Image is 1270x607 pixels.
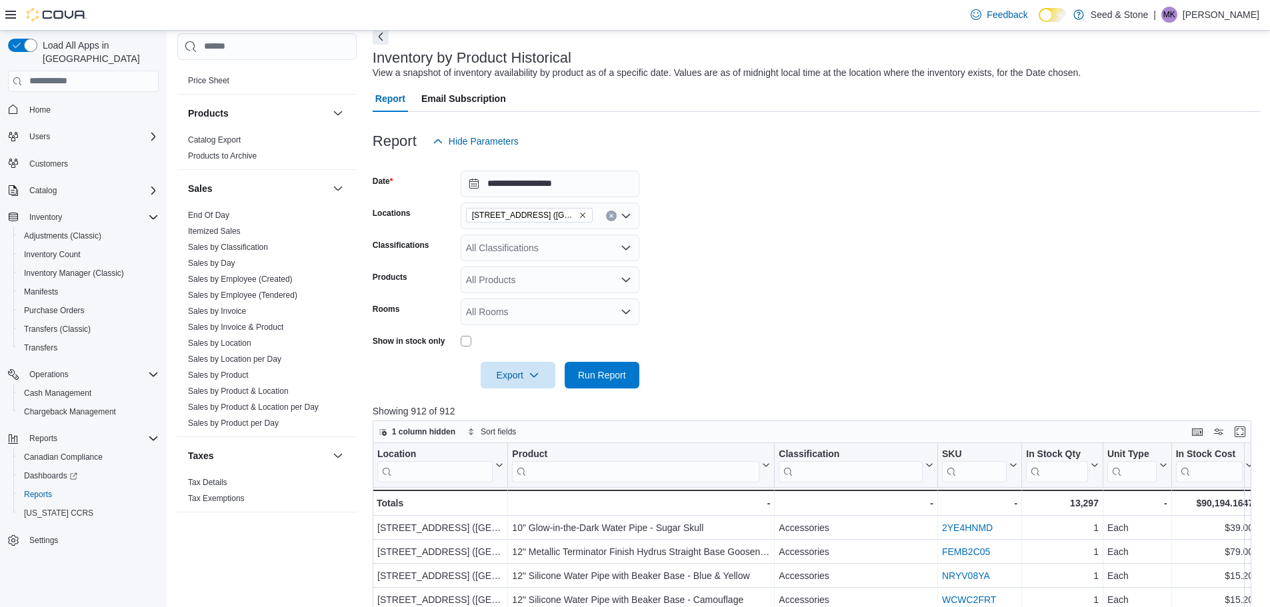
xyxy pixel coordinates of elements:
a: 2YE4HNMD [942,522,993,533]
div: Accessories [779,544,933,560]
a: Home [24,102,56,118]
a: Catalog Export [188,135,241,145]
button: Pricing [330,46,346,62]
span: Adjustments (Classic) [24,231,101,241]
div: Products [177,132,357,169]
button: [US_STATE] CCRS [13,504,164,522]
div: Classification [779,448,923,460]
span: Run Report [578,368,626,382]
div: Each [1107,544,1167,560]
span: Operations [24,366,159,382]
a: Sales by Product & Location per Day [188,402,319,412]
span: Transfers [19,340,159,356]
a: Sales by Location [188,338,251,348]
span: Transfers (Classic) [19,321,159,337]
div: Product [512,448,759,460]
p: [PERSON_NAME] [1183,7,1259,23]
a: Transfers [19,340,63,356]
button: Canadian Compliance [13,448,164,466]
span: MK [1163,7,1175,23]
a: Sales by Invoice & Product [188,322,283,332]
span: Catalog [29,185,57,196]
input: Dark Mode [1039,8,1067,22]
button: Export [481,362,555,388]
span: Sales by Product per Day [188,418,279,428]
a: FEMB2C05 [942,546,990,557]
span: Inventory [24,209,159,225]
label: Products [373,272,407,283]
button: Users [3,127,164,146]
div: $79.00 [1175,544,1253,560]
button: Catalog [3,181,164,200]
button: Enter fullscreen [1232,424,1248,440]
a: Sales by Product per Day [188,418,279,428]
h3: Report [373,133,417,149]
nav: Complex example [8,95,159,585]
div: [STREET_ADDRESS] ([GEOGRAPHIC_DATA]) [377,568,503,584]
a: Adjustments (Classic) [19,228,107,244]
button: Cash Management [13,384,164,402]
h3: Taxes [188,449,214,462]
a: WCWC2FRT [942,594,996,605]
div: Classification [779,448,923,482]
a: NRYV08YA [942,570,990,581]
span: Dashboards [24,470,77,481]
button: Operations [3,365,164,384]
button: Inventory [3,208,164,227]
button: Classification [779,448,933,482]
a: Sales by Classification [188,243,268,252]
p: | [1153,7,1156,23]
span: Settings [29,535,58,546]
button: Clear input [606,211,617,221]
button: Inventory Manager (Classic) [13,264,164,283]
span: [US_STATE] CCRS [24,508,93,518]
span: Operations [29,369,69,380]
div: In Stock Qty [1026,448,1088,482]
span: End Of Day [188,210,229,221]
a: Itemized Sales [188,227,241,236]
button: In Stock Cost [1175,448,1253,482]
span: Load All Apps in [GEOGRAPHIC_DATA] [37,39,159,65]
button: Product [512,448,770,482]
a: Sales by Employee (Created) [188,275,293,284]
div: - [512,495,770,511]
a: Tax Details [188,478,227,487]
a: End Of Day [188,211,229,220]
span: Canadian Compliance [24,452,103,462]
button: Keyboard shortcuts [1189,424,1205,440]
a: Sales by Day [188,259,235,268]
div: - [942,495,1017,511]
span: Sales by Product & Location [188,386,289,396]
button: Transfers (Classic) [13,320,164,338]
span: Chargeback Management [24,406,116,417]
button: Location [377,448,503,482]
label: Classifications [373,240,429,251]
span: Reports [24,430,159,446]
button: Home [3,100,164,119]
a: Tax Exemptions [188,494,245,503]
div: View a snapshot of inventory availability by product as of a specific date. Values are as of midn... [373,66,1081,80]
button: Manifests [13,283,164,301]
h3: Products [188,107,229,120]
div: In Stock Cost [1175,448,1242,460]
button: Products [188,107,327,120]
button: Open list of options [621,243,631,253]
span: Users [29,131,50,142]
a: Sales by Product & Location [188,386,289,396]
span: Manifests [19,284,159,300]
span: Purchase Orders [24,305,85,316]
span: Catalog [24,183,159,199]
a: Dashboards [13,466,164,485]
label: Locations [373,208,411,219]
span: Email Subscription [421,85,506,112]
a: Dashboards [19,468,83,484]
a: Price Sheet [188,76,229,85]
div: $90,194.1647 [1175,495,1253,511]
a: Customers [24,156,73,172]
a: Sales by Location per Day [188,354,281,364]
span: Products to Archive [188,151,257,161]
span: Transfers (Classic) [24,324,91,334]
div: [STREET_ADDRESS] ([GEOGRAPHIC_DATA]) [377,544,503,560]
span: Sales by Day [188,258,235,269]
button: Hide Parameters [427,128,524,155]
